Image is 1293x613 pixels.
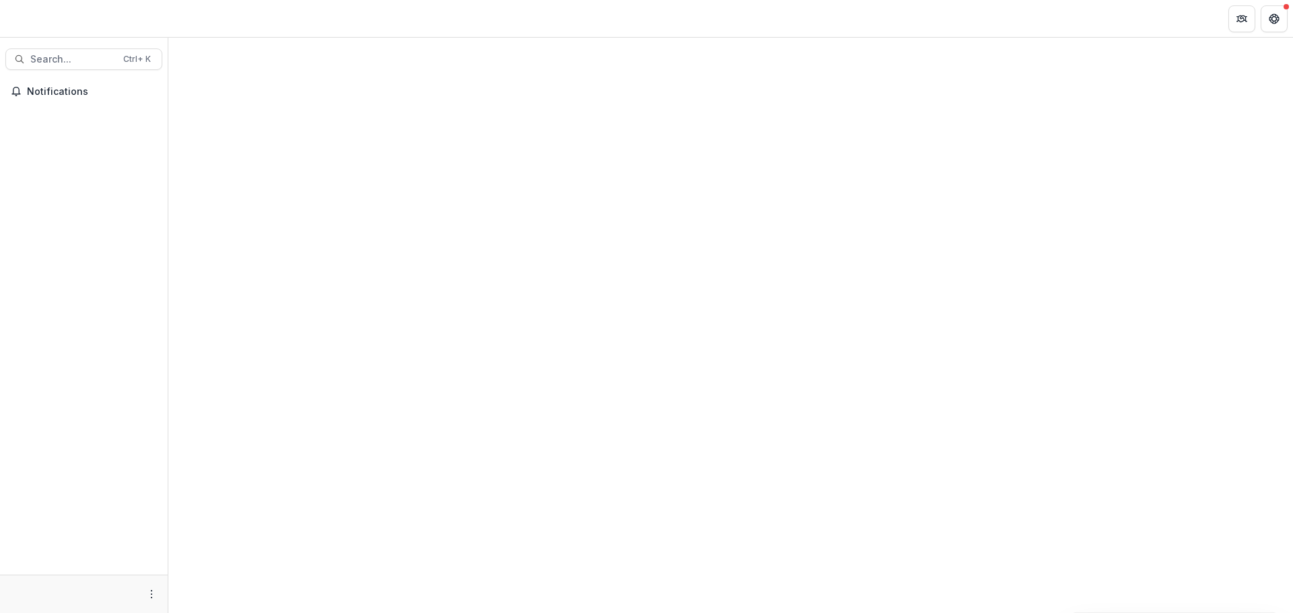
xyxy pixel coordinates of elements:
[30,54,115,65] span: Search...
[5,81,162,102] button: Notifications
[143,586,160,602] button: More
[1261,5,1288,32] button: Get Help
[1228,5,1255,32] button: Partners
[5,48,162,70] button: Search...
[27,86,157,98] span: Notifications
[174,9,231,28] nav: breadcrumb
[121,52,154,67] div: Ctrl + K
